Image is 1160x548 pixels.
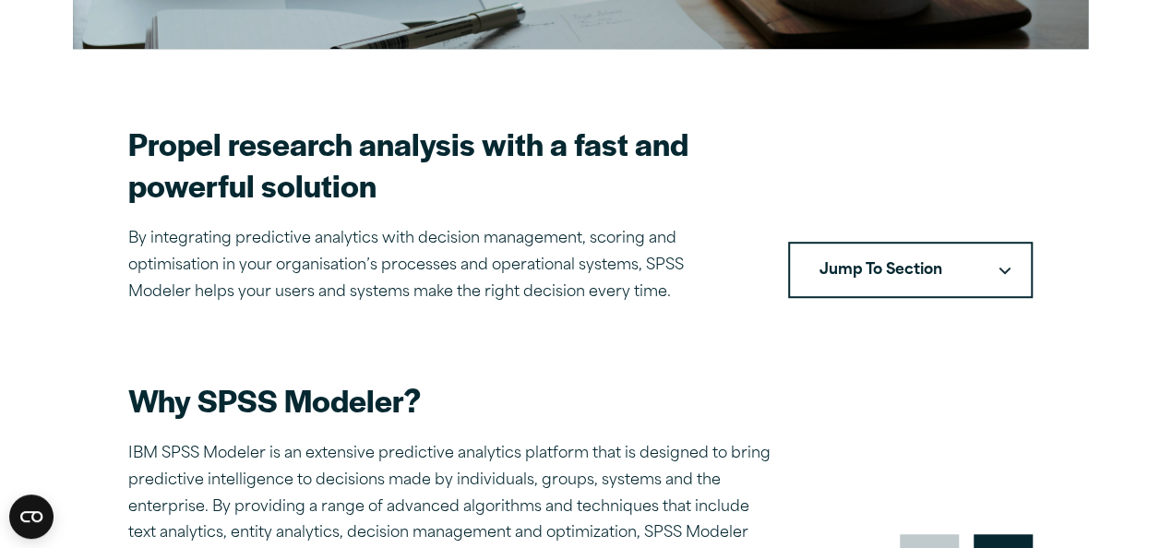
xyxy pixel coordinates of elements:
[999,267,1011,275] svg: Downward pointing chevron
[788,242,1033,299] nav: Table of Contents
[128,123,744,206] h2: Propel research analysis with a fast and powerful solution
[128,226,744,305] p: By integrating predictive analytics with decision management, scoring and optimisation in your or...
[128,379,774,421] h2: Why SPSS Modeler?
[788,242,1033,299] button: Jump To SectionDownward pointing chevron
[9,494,54,539] button: Open CMP widget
